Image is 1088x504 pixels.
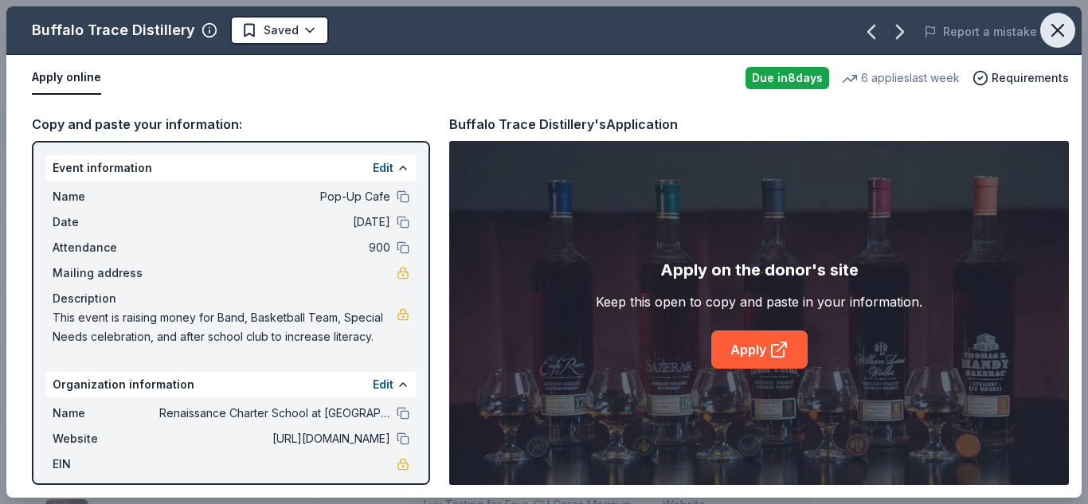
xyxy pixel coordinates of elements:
button: Saved [230,16,329,45]
span: EIN [53,455,159,474]
button: Requirements [973,68,1069,88]
div: Due in 8 days [746,67,829,89]
div: Buffalo Trace Distillery's Application [449,114,678,135]
button: Apply online [32,61,101,95]
span: Name [53,187,159,206]
span: Requirements [992,68,1069,88]
span: This event is raising money for Band, Basketball Team, Special Needs celebration, and after schoo... [53,308,397,346]
button: Edit [373,375,393,394]
span: [URL][DOMAIN_NAME] [159,429,390,448]
span: Saved [264,21,299,40]
span: Mailing address [53,264,159,283]
div: Event information [46,155,416,181]
div: Description [53,289,409,308]
span: Renaissance Charter School at [GEOGRAPHIC_DATA] [159,404,390,423]
div: Mission statement [53,480,409,499]
div: Apply on the donor's site [660,257,859,283]
button: Edit [373,158,393,178]
span: Name [53,404,159,423]
div: 6 applies last week [842,68,960,88]
div: Organization information [46,372,416,397]
span: Website [53,429,159,448]
div: Buffalo Trace Distillery [32,18,195,43]
span: 900 [159,238,390,257]
div: Copy and paste your information: [32,114,430,135]
span: Date [53,213,159,232]
span: [DATE] [159,213,390,232]
a: Apply [711,330,808,369]
span: Pop-Up Cafe [159,187,390,206]
div: Keep this open to copy and paste in your information. [596,292,922,311]
button: Report a mistake [924,22,1037,41]
span: Attendance [53,238,159,257]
